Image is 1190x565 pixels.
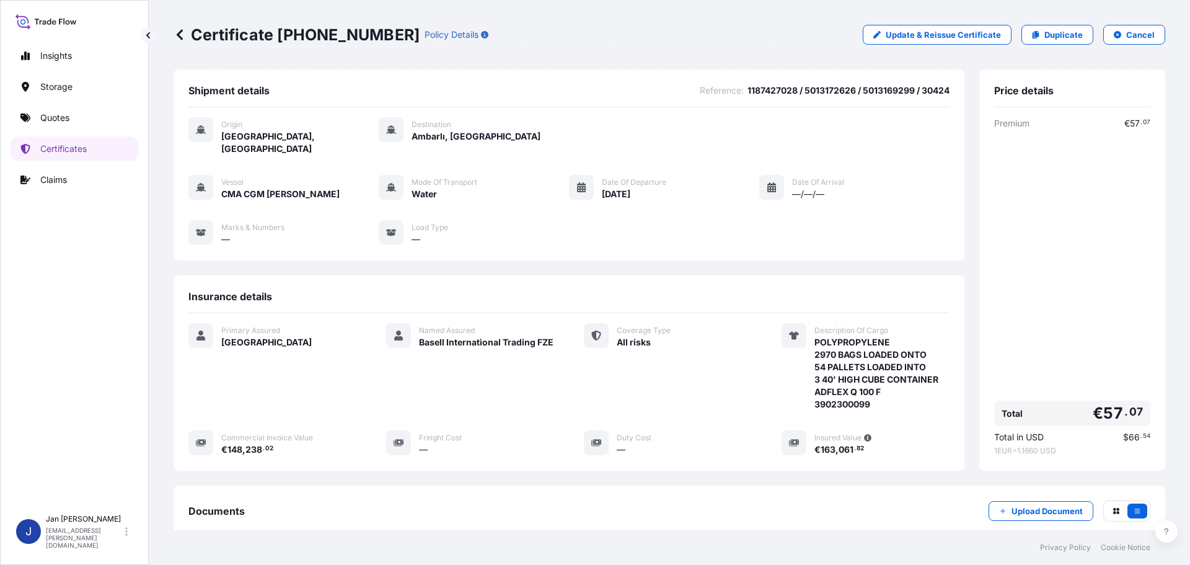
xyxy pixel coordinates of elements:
[221,433,313,443] span: Commercial Invoice Value
[617,326,671,336] span: Coverage Type
[425,29,478,41] p: Policy Details
[1140,120,1142,125] span: .
[1044,29,1083,41] p: Duplicate
[11,105,138,130] a: Quotes
[1143,120,1150,125] span: 07
[886,29,1001,41] p: Update & Reissue Certificate
[46,527,123,549] p: [EMAIL_ADDRESS][PERSON_NAME][DOMAIN_NAME]
[46,514,123,524] p: Jan [PERSON_NAME]
[1123,433,1129,442] span: $
[263,447,265,451] span: .
[40,112,69,124] p: Quotes
[602,177,666,187] span: Date of Departure
[994,446,1150,456] span: 1 EUR = 1.1660 USD
[11,43,138,68] a: Insights
[221,120,242,130] span: Origin
[11,167,138,192] a: Claims
[221,177,244,187] span: Vessel
[1129,433,1140,442] span: 66
[221,336,312,349] span: [GEOGRAPHIC_DATA]
[1103,25,1165,45] button: Cancel
[412,177,477,187] span: Mode of Transport
[821,445,835,454] span: 163
[221,130,379,155] span: [GEOGRAPHIC_DATA], [GEOGRAPHIC_DATA]
[835,445,839,454] span: ,
[994,84,1054,97] span: Price details
[221,326,280,336] span: Primary Assured
[1129,408,1143,416] span: 07
[242,445,245,454] span: ,
[1124,408,1128,416] span: .
[412,223,448,233] span: Load Type
[863,25,1011,45] a: Update & Reissue Certificate
[412,130,540,143] span: Ambarlı, [GEOGRAPHIC_DATA]
[1124,119,1130,128] span: €
[221,188,340,200] span: CMA CGM [PERSON_NAME]
[174,25,420,45] p: Certificate [PHONE_NUMBER]
[1143,434,1150,438] span: 54
[412,188,437,200] span: Water
[994,431,1044,443] span: Total in USD
[1021,25,1093,45] a: Duplicate
[419,443,428,456] span: —
[617,443,625,456] span: —
[419,433,462,443] span: Freight Cost
[792,177,844,187] span: Date of Arrival
[1040,543,1091,553] a: Privacy Policy
[40,174,67,186] p: Claims
[227,445,242,454] span: 148
[188,290,272,303] span: Insurance details
[221,233,230,246] span: —
[412,233,420,246] span: —
[994,117,1029,130] span: Premium
[1140,434,1142,438] span: .
[747,84,950,97] span: 1187427028 / 5013172626 / 5013169299 / 30424
[1103,406,1122,421] span: 57
[1011,505,1083,517] p: Upload Document
[814,445,821,454] span: €
[188,505,245,517] span: Documents
[25,525,32,538] span: J
[602,188,630,200] span: [DATE]
[419,336,553,349] span: Basell International Trading FZE
[11,74,138,99] a: Storage
[617,433,651,443] span: Duty Cost
[40,50,72,62] p: Insights
[1101,543,1150,553] a: Cookie Notice
[857,447,864,451] span: 82
[188,84,270,97] span: Shipment details
[40,143,87,155] p: Certificates
[854,447,856,451] span: .
[1126,29,1155,41] p: Cancel
[1093,406,1103,421] span: €
[221,223,284,233] span: Marks & Numbers
[412,120,451,130] span: Destination
[1130,119,1140,128] span: 57
[814,433,862,443] span: Insured Value
[839,445,853,454] span: 061
[245,445,262,454] span: 238
[792,188,824,200] span: —/—/—
[221,445,227,454] span: €
[1002,407,1023,420] span: Total
[989,501,1093,521] button: Upload Document
[265,447,273,451] span: 02
[419,326,475,336] span: Named Assured
[814,336,938,411] span: POLYPROPYLENE 2970 BAGS LOADED ONTO 54 PALLETS LOADED INTO 3 40' HIGH CUBE CONTAINER ADFLEX Q 100...
[40,81,73,93] p: Storage
[617,336,651,349] span: All risks
[700,84,744,97] span: Reference :
[11,136,138,161] a: Certificates
[814,326,888,336] span: Description Of Cargo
